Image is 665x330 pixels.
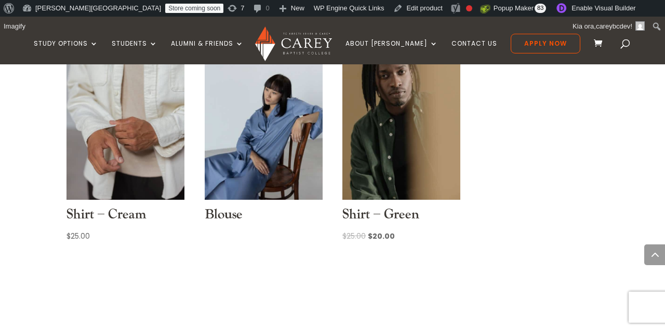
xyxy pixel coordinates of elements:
a: Store coming soon [165,4,223,13]
span: 83 [535,4,546,13]
a: Students [112,40,157,64]
img: Carey Baptist College [255,26,331,61]
span: $ [368,231,373,241]
h2: Shirt – Cream [66,200,184,229]
div: Focus keyphrase not set [466,5,472,11]
img: Blouse [205,23,323,200]
a: Study Options [34,40,98,64]
img: Shirt - Cream [66,23,184,200]
span: $ [66,231,71,241]
a: About [PERSON_NAME] [345,40,438,64]
img: Shirt - Green [342,23,460,200]
a: Shirt - CreamShirt – Cream $25.00 [66,23,184,243]
a: Alumni & Friends [171,40,244,64]
a: Apply Now [511,34,580,53]
bdi: 25.00 [342,231,366,241]
span: $ [342,231,347,241]
a: BlouseBlouse [205,23,323,229]
bdi: 25.00 [66,231,90,241]
a: Sale! Shirt - GreenShirt – Green [342,23,460,243]
span: careybcdev [596,22,630,30]
bdi: 20.00 [368,231,395,241]
a: Contact Us [451,40,497,64]
a: Kia ora, ! [569,18,649,35]
h2: Blouse [205,200,323,229]
h2: Shirt – Green [342,200,460,229]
